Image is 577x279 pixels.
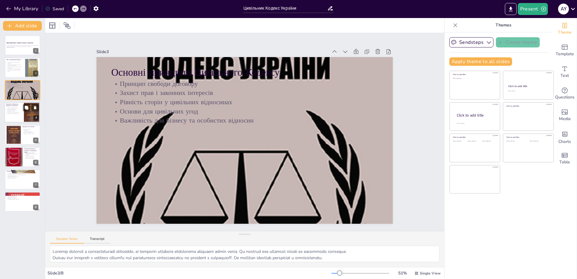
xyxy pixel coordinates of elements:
[453,78,496,79] div: Click to add text
[560,72,569,79] span: Text
[7,47,38,48] p: Generated with [URL]
[453,73,496,76] div: Click to add title
[7,175,38,177] p: Трактування умов угоди
[23,130,38,131] p: Спадкування
[558,3,569,15] button: A Y
[6,113,21,114] p: Підвищує правову обізнаність
[508,90,548,92] div: Click to add text
[24,148,38,153] p: Як Цивільний Кодекс впливає на повсякденне життя
[7,193,38,195] p: Як вивчати Цивільний Кодекс
[5,58,40,77] div: 2
[5,192,40,212] div: 8
[47,270,331,276] div: Slide 3 / 8
[23,104,30,111] button: Duplicate Slide
[7,197,38,198] p: Обговорення з викладачами
[449,37,493,47] button: Sendsteps
[7,85,38,86] p: Рівність сторін у цивільних відносинах
[518,3,548,15] button: Present
[505,3,517,15] button: Export to PowerPoint
[556,51,574,57] span: Template
[559,159,570,165] span: Table
[23,131,38,132] p: Захист прав споживачів
[23,133,38,134] p: Приклади з реального життя
[457,113,495,118] div: Click to add title
[24,156,38,157] p: Захист прав споживачів
[6,112,21,113] p: Корисність для майбутньої кар'єри
[506,141,525,142] div: Click to add text
[45,6,64,12] div: Saved
[7,173,38,174] p: Неправильне розуміння прав у договорах
[33,48,38,53] div: 1
[7,62,23,64] p: Цивільний Кодекс регулює цивільні відносини
[50,246,439,262] textarea: Loremip dolorsit a consecteturadi elitseddo, ei temporin utlabore etdolorema aliquaeni admin veni...
[7,86,38,87] p: Основи для цивільних угод
[7,199,38,200] p: Формування цілісного уявлення
[553,105,577,126] div: Add images, graphics, shapes or video
[558,138,571,145] span: Charts
[33,138,38,143] div: 5
[6,108,21,109] p: Охоплює питання контрактів
[395,270,410,276] div: 51 %
[5,80,40,100] div: 3
[508,84,548,88] div: Click to add title
[126,63,373,180] p: Важливість для бізнесу та особистих відносин
[555,94,575,101] span: Questions
[5,169,40,189] div: 7
[33,115,39,121] div: 4
[23,132,38,133] p: Вплив на повсякденне життя
[6,103,21,107] p: Важливість Цивільного Кодексу для студентів
[7,81,38,83] p: Основні принципи Цивільного Кодексу
[7,45,38,47] p: У цьому представленні ми розглянемо основні положення Цивільного Кодексу України, його важливість...
[47,21,57,30] div: Layout
[7,194,38,196] p: Читання Кодексу
[50,237,84,244] button: Speaker Notes
[553,61,577,83] div: Add text boxes
[6,110,21,112] p: Важливість правових норм у повсякденному житті
[468,141,481,142] div: Click to add text
[141,29,388,146] p: Принцип свободи договору
[7,87,38,88] p: Важливість для бізнесу та особистих відносин
[553,18,577,40] div: Change the overall theme
[7,171,38,172] p: Поширені помилки при застосуванні Кодексу
[449,57,512,66] button: Apply theme to all slides
[32,104,39,111] button: Delete Slide
[3,21,42,31] button: Add slide
[137,38,384,155] p: Захист прав і законних інтересів
[6,108,21,110] p: Захист прав споживачів
[7,84,38,85] p: Захист прав і законних інтересів
[558,29,572,36] span: Theme
[7,59,23,61] p: Що таке Цивільний Кодекс?
[558,4,569,14] div: A Y
[5,102,41,123] div: 4
[553,148,577,169] div: Add a table
[506,105,549,107] div: Click to add title
[7,177,38,178] p: Уникнення юридичних проблем
[553,40,577,61] div: Add ready made slides
[482,141,496,142] div: Click to add text
[7,69,23,71] p: Важливий для студентів та майбутніх юристів
[243,4,327,13] input: Insert title
[133,46,381,163] p: Рівність сторін у цивільних відносинах
[7,196,38,197] p: Аналіз судових рішень
[5,4,41,14] button: My Library
[24,152,38,153] p: Вплив на щоденні рішення
[33,205,38,210] div: 8
[460,18,547,32] p: Themes
[530,141,549,142] div: Click to add text
[33,182,38,188] div: 7
[7,42,33,44] strong: Цивільний Кодекс України: Основи та Значення
[129,55,377,171] p: Основи для цивільних угод
[457,123,495,124] div: Click to add body
[7,198,38,199] p: Практичне застосування
[23,129,38,130] p: Укладення договорів
[5,125,40,145] div: 5
[7,64,23,66] p: Кодекс забезпечує правову основу для вирішення спірних питань
[7,178,38,179] p: Навчання та обізнаність
[84,237,111,244] button: Transcript
[24,153,38,155] p: [DEMOGRAPHIC_DATA] вирішення конфліктів
[553,126,577,148] div: Add charts and graphs
[24,156,38,158] p: Розуміння прав і обов'язків
[33,93,38,98] div: 3
[7,83,38,84] p: Принцип свободи договору
[559,116,571,122] span: Media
